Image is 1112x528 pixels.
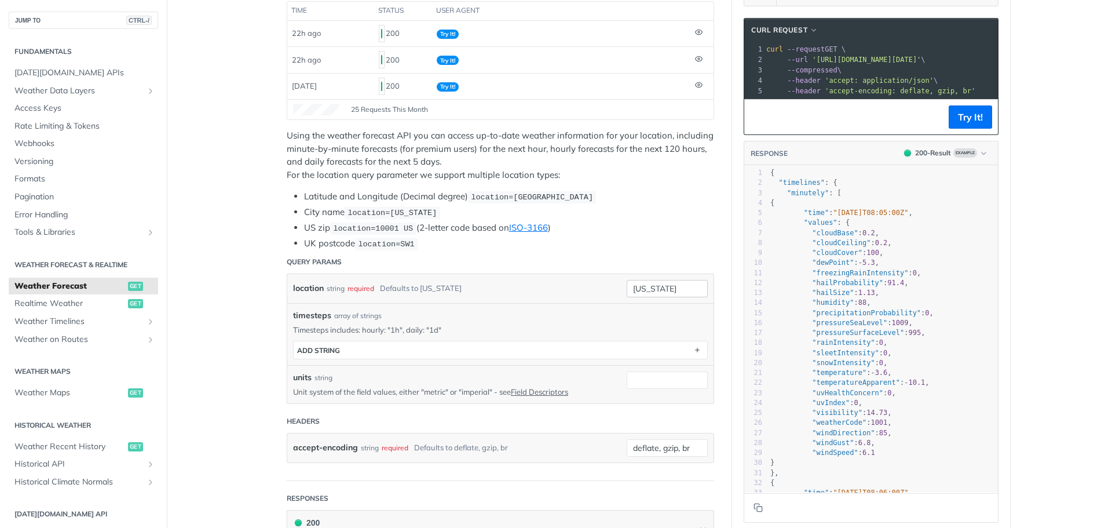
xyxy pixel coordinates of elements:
[744,86,764,96] div: 5
[9,224,158,241] a: Tools & LibrariesShow subpages for Tools & Libraries
[414,439,508,456] div: Defaults to deflate, gzip, br
[825,77,934,85] span: 'accept: application/json'
[744,238,762,248] div: 8
[744,398,762,408] div: 24
[744,54,764,65] div: 2
[348,209,437,217] span: location=[US_STATE]
[314,373,332,383] div: string
[744,298,762,308] div: 14
[804,219,837,227] span: "values"
[361,439,379,456] div: string
[293,372,312,384] label: units
[875,239,888,247] span: 0.2
[297,346,340,355] div: ADD string
[14,156,155,167] span: Versioning
[744,328,762,338] div: 17
[744,308,762,318] div: 15
[812,359,875,367] span: "snowIntensity"
[744,458,762,468] div: 30
[887,389,891,397] span: 0
[858,289,875,297] span: 1.13
[812,449,858,457] span: "windSpeed"
[379,50,427,70] div: 200
[14,316,143,327] span: Weather Timelines
[915,148,951,158] div: 200 - Result
[744,268,762,278] div: 11
[770,329,925,337] span: : ,
[9,384,158,402] a: Weather Mapsget
[381,82,382,91] span: 200
[812,439,854,447] span: "windGust"
[787,87,821,95] span: --header
[9,278,158,295] a: Weather Forecastget
[870,369,875,377] span: -
[744,448,762,458] div: 29
[787,56,808,64] span: --url
[9,366,158,377] h2: Weather Maps
[293,439,358,456] label: accept-encoding
[295,519,302,526] span: 200
[862,229,875,237] span: 0.2
[437,56,459,65] span: Try It!
[9,474,158,491] a: Historical Climate NormalsShow subpages for Historical Climate Normals
[146,317,155,326] button: Show subpages for Weather Timelines
[9,260,158,270] h2: Weather Forecast & realtime
[825,87,975,95] span: 'accept-encoding: deflate, gzip, br'
[146,335,155,344] button: Show subpages for Weather on Routes
[744,258,762,268] div: 10
[509,222,548,233] a: ISO-3166
[128,442,143,451] span: get
[879,359,883,367] span: 0
[744,488,762,498] div: 33
[883,349,887,357] span: 0
[293,280,324,297] label: location
[744,44,764,54] div: 1
[9,12,158,29] button: JUMP TOCTRL-/
[770,418,892,427] span: : ,
[750,499,766,516] button: Copy to clipboard
[898,147,992,159] button: 200200-ResultExample
[787,189,829,197] span: "minutely"
[9,509,158,519] h2: [DATE][DOMAIN_NAME] API
[744,318,762,328] div: 16
[9,100,158,117] a: Access Keys
[744,198,762,208] div: 4
[747,24,822,36] button: cURL Request
[287,257,342,267] div: Query Params
[9,313,158,330] a: Weather TimelinesShow subpages for Weather Timelines
[778,179,824,187] span: "timelines"
[812,389,883,397] span: "uvHealthConcern"
[812,338,875,347] span: "rainIntensity"
[380,280,462,297] div: Defaults to [US_STATE]
[9,295,158,312] a: Realtime Weatherget
[949,105,992,129] button: Try It!
[770,449,875,457] span: :
[858,258,862,267] span: -
[292,81,317,90] span: [DATE]
[812,56,921,64] span: '[URL][DOMAIN_NAME][DATE]'
[744,418,762,428] div: 26
[14,387,125,399] span: Weather Maps
[128,388,143,398] span: get
[812,329,904,337] span: "pressureSurfaceLevel"
[9,420,158,431] h2: Historical Weather
[379,77,427,96] div: 200
[14,67,155,79] span: [DATE][DOMAIN_NAME] APIs
[432,2,690,20] th: user agent
[858,298,866,307] span: 88
[787,45,825,53] span: --request
[770,229,879,237] span: : ,
[812,239,870,247] span: "cloudCeiling"
[770,279,909,287] span: : ,
[744,168,762,178] div: 1
[126,16,152,25] span: CTRL-/
[744,288,762,298] div: 13
[744,248,762,258] div: 9
[854,399,858,407] span: 0
[879,338,883,347] span: 0
[304,190,714,203] li: Latitude and Longitude (Decimal degree)
[14,209,155,221] span: Error Handling
[437,82,459,92] span: Try It!
[379,24,427,43] div: 200
[875,369,888,377] span: 3.6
